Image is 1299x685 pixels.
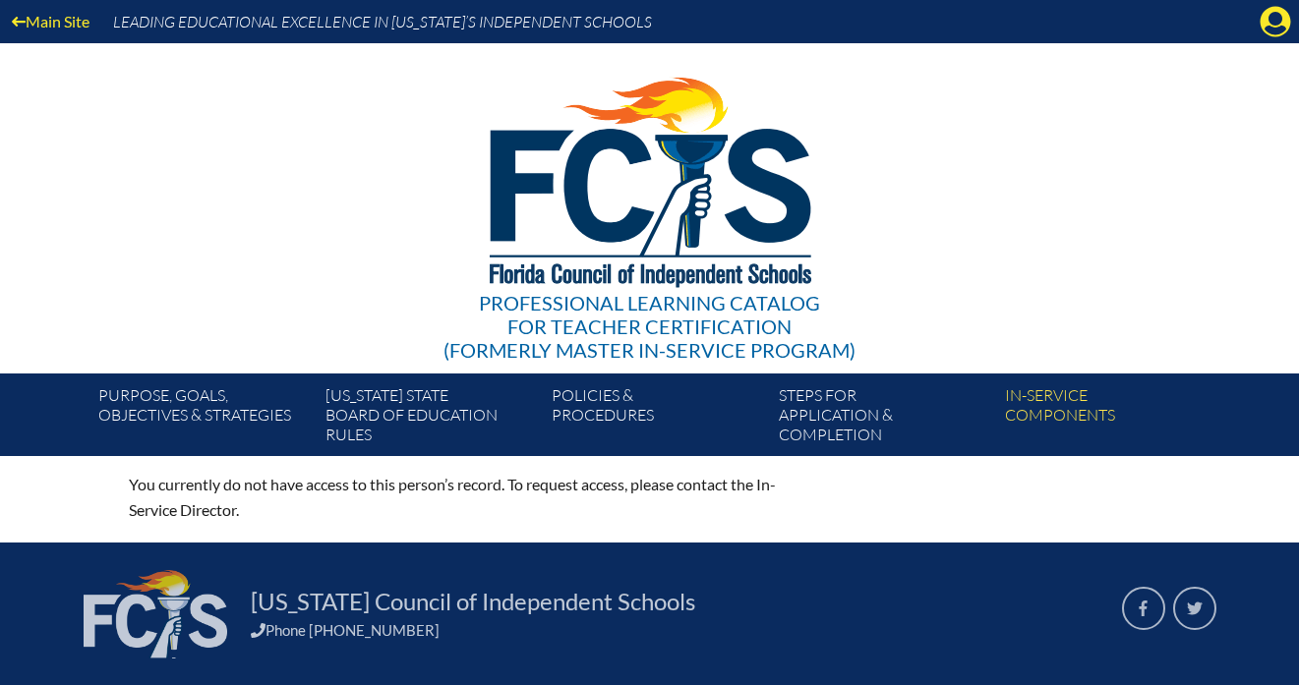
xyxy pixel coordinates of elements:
[318,381,544,456] a: [US_STATE] StateBoard of Education rules
[84,570,227,658] img: FCIS_logo_white
[997,381,1223,456] a: In-servicecomponents
[771,381,997,456] a: Steps forapplication & completion
[129,472,821,523] p: You currently do not have access to this person’s record. To request access, please contact the I...
[443,291,856,362] div: Professional Learning Catalog (formerly Master In-service Program)
[4,8,97,34] a: Main Site
[1260,6,1291,37] svg: Manage account
[507,314,792,338] span: for Teacher Certification
[251,621,1098,639] div: Phone [PHONE_NUMBER]
[446,43,853,312] img: FCISlogo221.eps
[544,381,770,456] a: Policies &Procedures
[90,381,317,456] a: Purpose, goals,objectives & strategies
[436,39,863,366] a: Professional Learning Catalog for Teacher Certification(formerly Master In-service Program)
[243,586,703,617] a: [US_STATE] Council of Independent Schools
